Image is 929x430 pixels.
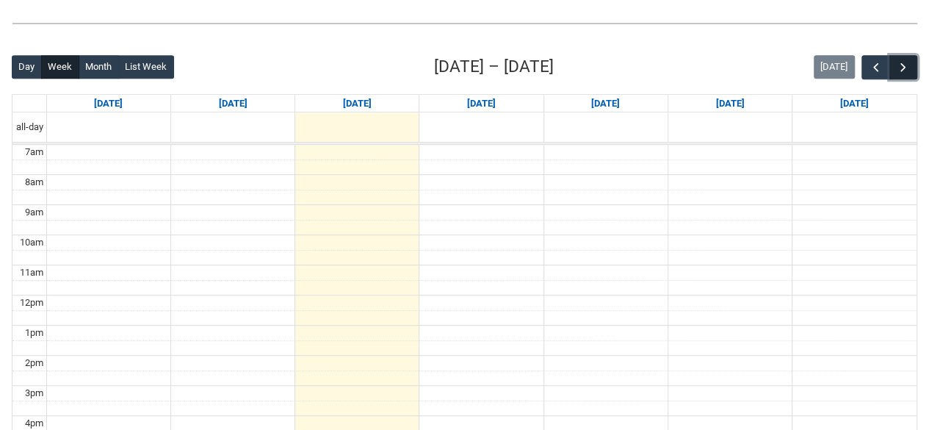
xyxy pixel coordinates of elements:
[814,55,855,79] button: [DATE]
[837,95,872,112] a: Go to September 13, 2025
[13,120,46,135] span: all-day
[41,55,79,79] button: Week
[215,95,250,112] a: Go to September 8, 2025
[22,386,46,401] div: 3pm
[464,95,499,112] a: Go to September 10, 2025
[17,295,46,310] div: 12pm
[91,95,126,112] a: Go to September 7, 2025
[340,95,375,112] a: Go to September 9, 2025
[118,55,174,79] button: List Week
[12,55,42,79] button: Day
[588,95,623,112] a: Go to September 11, 2025
[79,55,119,79] button: Month
[889,55,917,79] button: Next Week
[22,326,46,340] div: 1pm
[17,235,46,250] div: 10am
[22,175,46,190] div: 8am
[17,265,46,280] div: 11am
[434,54,554,79] h2: [DATE] – [DATE]
[713,95,748,112] a: Go to September 12, 2025
[861,55,889,79] button: Previous Week
[12,15,917,31] img: REDU_GREY_LINE
[22,205,46,220] div: 9am
[22,356,46,370] div: 2pm
[22,145,46,160] div: 7am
